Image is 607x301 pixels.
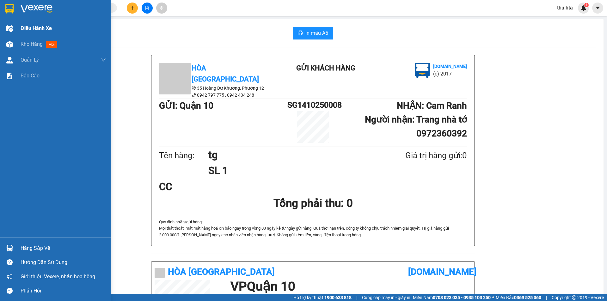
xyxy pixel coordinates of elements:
span: Báo cáo [21,72,40,80]
span: 1 [585,3,587,7]
b: Người nhận : Trang nhà tớ 0972360392 [365,114,467,139]
button: printerIn mẫu A5 [293,27,333,39]
button: file-add [142,3,153,14]
span: In mẫu A5 [305,29,328,37]
div: Giá trị hàng gửi: 0 [375,149,467,162]
span: Cung cấp máy in - giấy in: [362,294,411,301]
span: Hỗ trợ kỹ thuật: [293,294,352,301]
img: logo.jpg [415,63,430,78]
b: GỬI : Quận 10 [159,100,213,111]
sup: 1 [584,3,589,7]
button: plus [127,3,138,14]
h1: Tổng phải thu: 0 [159,195,467,212]
img: warehouse-icon [6,57,13,63]
b: [DOMAIN_NAME] [53,24,87,29]
span: environment [192,86,196,90]
span: plus [130,6,135,10]
img: icon-new-feature [581,5,586,11]
div: Quy định nhận/gửi hàng : [159,219,467,238]
span: message [7,288,13,294]
b: Hòa [GEOGRAPHIC_DATA] [168,267,275,277]
span: question-circle [7,259,13,265]
img: warehouse-icon [6,41,13,48]
div: Phản hồi [21,286,106,296]
img: warehouse-icon [6,25,13,32]
img: logo-vxr [5,4,14,14]
span: aim [159,6,164,10]
div: CC [159,179,261,195]
b: [DOMAIN_NAME] [433,64,467,69]
img: warehouse-icon [6,245,13,251]
b: Gửi khách hàng [296,64,355,72]
img: logo.jpg [69,8,84,23]
span: Điều hành xe [21,24,52,32]
h1: VP Quận 10 [230,280,468,293]
div: Tên hàng: [159,149,208,162]
span: Miền Bắc [496,294,541,301]
div: Hàng sắp về [21,244,106,253]
b: NHẬN : Cam Ranh [397,100,467,111]
li: (c) 2017 [433,70,467,78]
h1: SL 1 [208,163,375,178]
span: caret-down [595,5,601,11]
span: phone [192,93,196,97]
li: (c) 2017 [53,30,87,38]
strong: 0708 023 035 - 0935 103 250 [433,295,491,300]
button: aim [156,3,167,14]
b: Hòa [GEOGRAPHIC_DATA] [192,64,259,83]
span: copyright [572,295,576,300]
button: caret-down [592,3,603,14]
b: Hòa [GEOGRAPHIC_DATA] [8,41,32,81]
span: | [546,294,547,301]
span: file-add [145,6,149,10]
span: down [101,57,106,63]
span: | [356,294,357,301]
strong: 1900 633 818 [324,295,352,300]
span: thu.hta [552,4,578,12]
p: Mọi thất thoát, mất mát hàng hoá xin báo ngay trong vòng 03 ngày kể từ ngày gửi hà... [159,225,467,238]
h1: tg [208,147,375,163]
span: printer [298,30,303,36]
span: Kho hàng [21,41,43,47]
li: 0942 797 775 , 0942 404 248 [159,92,273,99]
li: 35 Hoàng Dư Khương, Phường 12 [159,85,273,92]
span: ⚪️ [492,296,494,299]
b: [DOMAIN_NAME] [408,267,476,277]
span: Quản Lý [21,56,39,64]
strong: 0369 525 060 [514,295,541,300]
span: Giới thiệu Vexere, nhận hoa hồng [21,273,95,280]
span: mới [46,41,57,48]
div: Hướng dẫn sử dụng [21,258,106,267]
h1: SG1410250008 [287,99,339,111]
img: solution-icon [6,73,13,79]
span: Miền Nam [413,294,491,301]
b: Gửi khách hàng [39,9,63,39]
span: notification [7,274,13,280]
